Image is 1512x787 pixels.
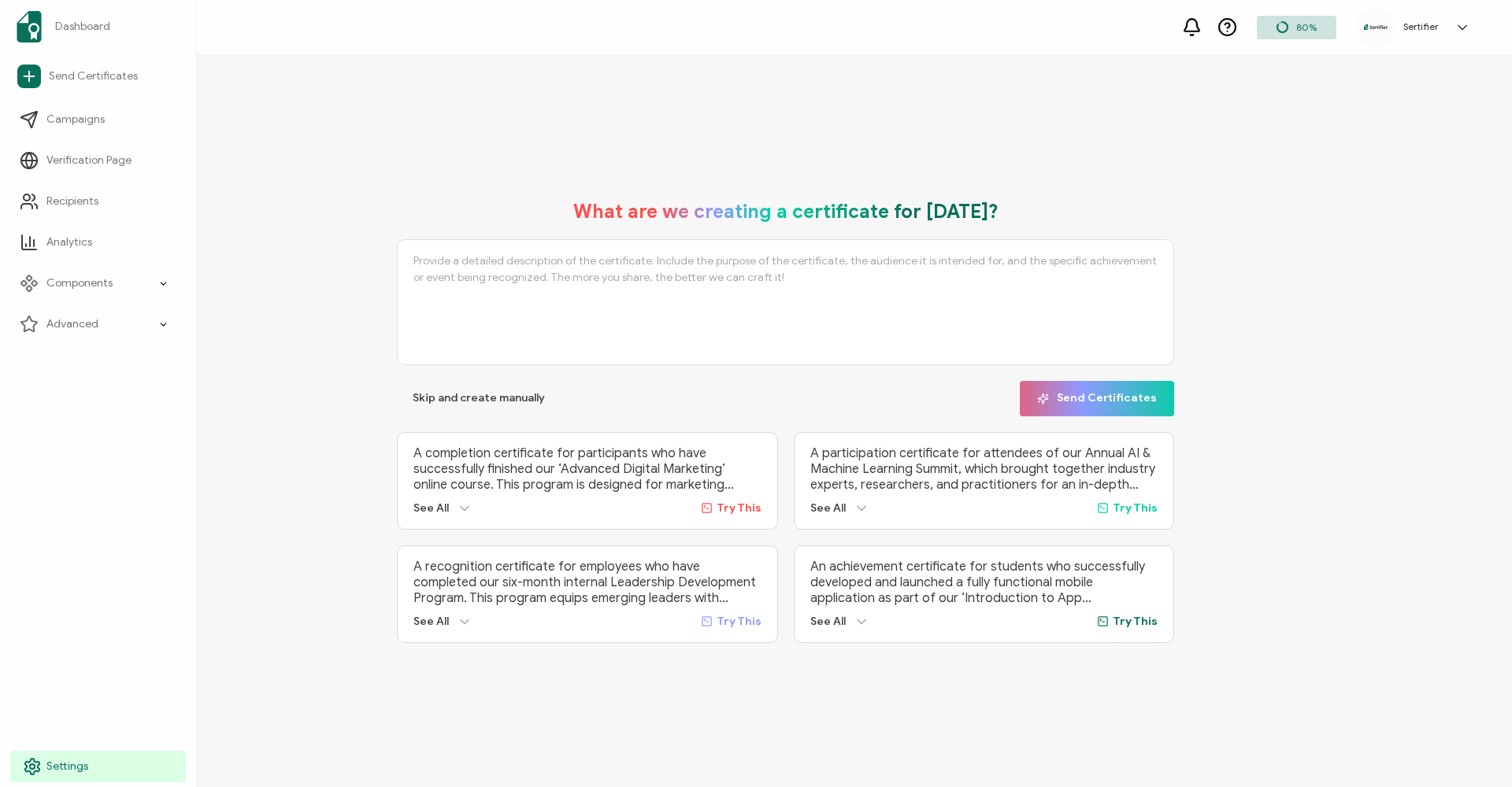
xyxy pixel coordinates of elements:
a: Settings [10,751,186,782]
span: Try This [1113,501,1158,515]
button: Send Certificates [1020,381,1174,416]
button: Skip and create manually [397,381,561,416]
span: Dashboard [55,19,110,35]
span: Campaigns [46,112,105,127]
h1: What are we creating a certificate for [DATE]? [573,200,999,224]
span: Skip and create manually [413,393,545,404]
span: Recipients [46,194,98,209]
a: Dashboard [10,5,186,49]
span: Try This [717,615,762,628]
span: Send Certificates [49,68,138,84]
span: Verification Page [46,153,132,168]
a: Verification Page [10,145,186,176]
h5: Sertifier [1403,21,1439,32]
a: Recipients [10,186,186,217]
iframe: Chat Widget [1433,711,1512,787]
span: See All [413,615,449,628]
span: Components [46,275,113,291]
span: 80% [1296,21,1317,33]
a: Analytics [10,227,186,258]
span: See All [810,615,846,628]
p: An achievement certificate for students who successfully developed and launched a fully functiona... [810,559,1158,606]
img: a2b2563c-8b05-4910-90fa-0113ce204583.svg [1364,24,1388,30]
p: A participation certificate for attendees of our Annual AI & Machine Learning Summit, which broug... [810,445,1158,493]
span: Try This [1113,615,1158,628]
img: sertifier-logomark-colored.svg [17,11,42,42]
span: See All [810,501,846,515]
p: A recognition certificate for employees who have completed our six-month internal Leadership Deve... [413,559,762,606]
span: Analytics [46,235,92,250]
span: Send Certificates [1037,393,1157,405]
a: Send Certificates [10,58,186,94]
span: Try This [717,501,762,515]
span: Settings [46,759,88,774]
span: See All [413,501,449,515]
span: Advanced [46,316,98,332]
a: Campaigns [10,104,186,135]
p: A completion certificate for participants who have successfully finished our ‘Advanced Digital Ma... [413,445,762,493]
